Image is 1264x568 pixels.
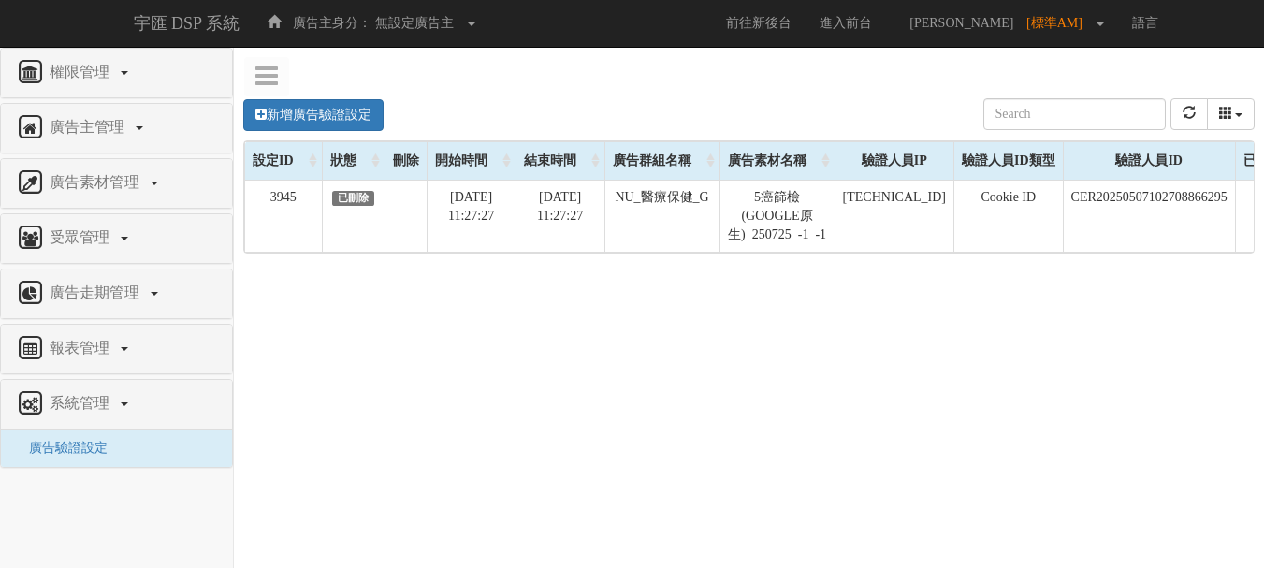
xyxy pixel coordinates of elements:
div: 驗證人員IP [835,142,953,180]
a: 廣告走期管理 [15,279,218,309]
td: Cookie ID [953,180,1063,252]
td: NU_醫療保健_G [604,180,719,252]
span: 無設定廣告主 [375,16,454,30]
a: 廣告驗證設定 [15,441,108,455]
span: 受眾管理 [45,229,119,245]
span: [PERSON_NAME] [900,16,1023,30]
a: 新增廣告驗證設定 [243,99,384,131]
span: 權限管理 [45,64,119,80]
span: 廣告走期管理 [45,284,149,300]
td: CER20250507102708866295 [1063,180,1235,252]
td: [DATE] 11:27:27 [516,180,604,252]
div: 驗證人員ID [1064,142,1235,180]
input: Search [983,98,1166,130]
div: 開始時間 [428,142,516,180]
td: [DATE] 11:27:27 [427,180,516,252]
td: 3945 [245,180,323,252]
a: 權限管理 [15,58,218,88]
a: 廣告素材管理 [15,168,218,198]
div: 廣告素材名稱 [720,142,835,180]
div: 廣告群組名稱 [605,142,719,180]
div: 刪除 [385,142,427,180]
td: 5癌篩檢(GOOGLE原生)_250725_-1_-1 [719,180,835,252]
div: 結束時間 [516,142,604,180]
button: refresh [1170,98,1208,130]
span: 廣告素材管理 [45,174,149,190]
span: 報表管理 [45,340,119,356]
div: Columns [1207,98,1256,130]
td: [TECHNICAL_ID] [835,180,953,252]
a: 受眾管理 [15,224,218,254]
div: 設定ID [245,142,322,180]
button: columns [1207,98,1256,130]
span: 廣告主身分： [293,16,371,30]
span: [標準AM] [1026,16,1092,30]
a: 系統管理 [15,389,218,419]
div: 驗證人員ID類型 [954,142,1063,180]
span: 已刪除 [332,191,375,206]
div: 狀態 [323,142,385,180]
a: 廣告主管理 [15,113,218,143]
span: 廣告主管理 [45,119,134,135]
a: 報表管理 [15,334,218,364]
span: 系統管理 [45,395,119,411]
